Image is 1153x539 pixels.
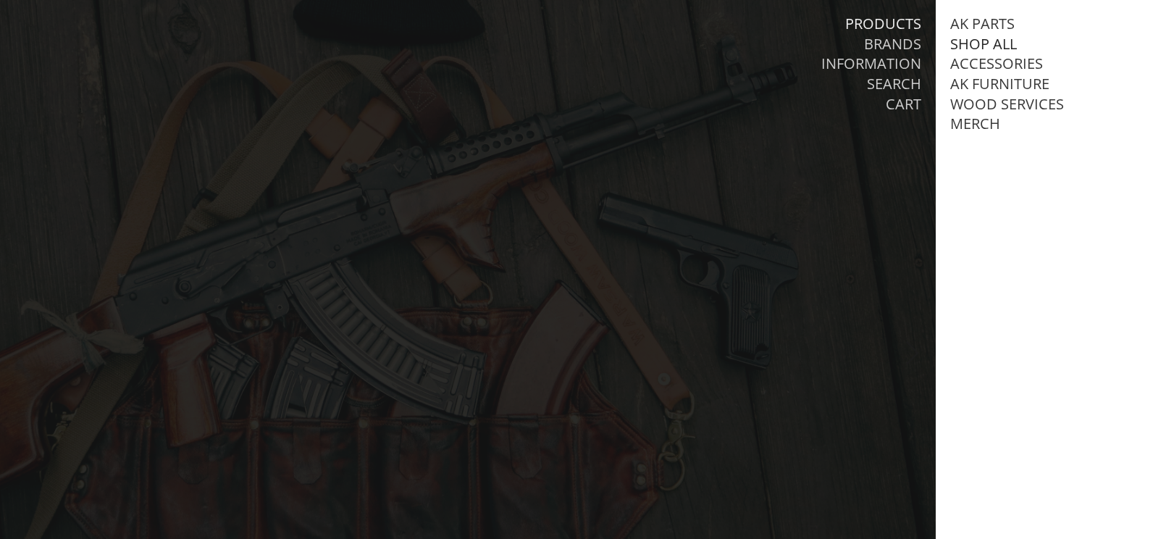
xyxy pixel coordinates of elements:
[950,35,1017,54] a: Shop All
[950,75,1049,93] a: AK Furniture
[950,14,1015,33] a: AK Parts
[950,95,1064,114] a: Wood Services
[867,75,921,93] a: Search
[886,95,921,114] a: Cart
[821,54,921,73] a: Information
[950,114,1000,133] a: Merch
[950,54,1043,73] a: Accessories
[864,35,921,54] a: Brands
[845,14,921,33] a: Products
